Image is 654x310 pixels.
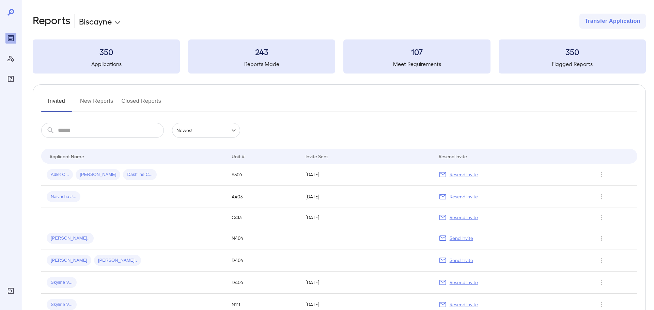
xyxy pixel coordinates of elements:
h5: Meet Requirements [343,60,490,68]
button: Row Actions [596,191,607,202]
button: Closed Reports [122,96,161,112]
span: [PERSON_NAME] [76,172,120,178]
span: [PERSON_NAME] [47,257,91,264]
div: Applicant Name [49,152,84,160]
h3: 243 [188,46,335,57]
td: D404 [226,249,300,272]
td: [DATE] [300,186,433,208]
span: Skyline V... [47,279,77,286]
div: Resend Invite [439,152,467,160]
h5: Applications [33,60,180,68]
button: Row Actions [596,299,607,310]
h5: Flagged Reports [499,60,646,68]
span: Dashline C... [123,172,156,178]
p: Biscayne [79,16,112,27]
td: A403 [226,186,300,208]
div: Log Out [5,285,16,296]
h3: 350 [499,46,646,57]
td: S506 [226,164,300,186]
span: Adlet C... [47,172,73,178]
span: Naivasha J... [47,194,80,200]
button: Row Actions [596,233,607,244]
div: FAQ [5,74,16,84]
h2: Reports [33,14,71,29]
td: [DATE] [300,272,433,294]
p: Resend Invite [450,193,478,200]
td: N404 [226,227,300,249]
h3: 350 [33,46,180,57]
div: Invite Sent [306,152,328,160]
button: Row Actions [596,212,607,223]
span: [PERSON_NAME].. [94,257,141,264]
p: Resend Invite [450,171,478,178]
span: Skyline V... [47,301,77,308]
button: Invited [41,96,72,112]
td: C413 [226,208,300,227]
div: Unit # [232,152,245,160]
div: Manage Users [5,53,16,64]
p: Send Invite [450,235,473,242]
button: Row Actions [596,255,607,266]
div: Newest [172,123,240,138]
p: Send Invite [450,257,473,264]
button: New Reports [80,96,113,112]
h3: 107 [343,46,490,57]
p: Resend Invite [450,279,478,286]
td: D406 [226,272,300,294]
summary: 350Applications243Reports Made107Meet Requirements350Flagged Reports [33,39,646,74]
td: [DATE] [300,208,433,227]
td: [DATE] [300,164,433,186]
h5: Reports Made [188,60,335,68]
div: Reports [5,33,16,44]
button: Transfer Application [579,14,646,29]
button: Row Actions [596,277,607,288]
p: Resend Invite [450,214,478,221]
button: Row Actions [596,169,607,180]
p: Resend Invite [450,301,478,308]
span: [PERSON_NAME].. [47,235,94,242]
